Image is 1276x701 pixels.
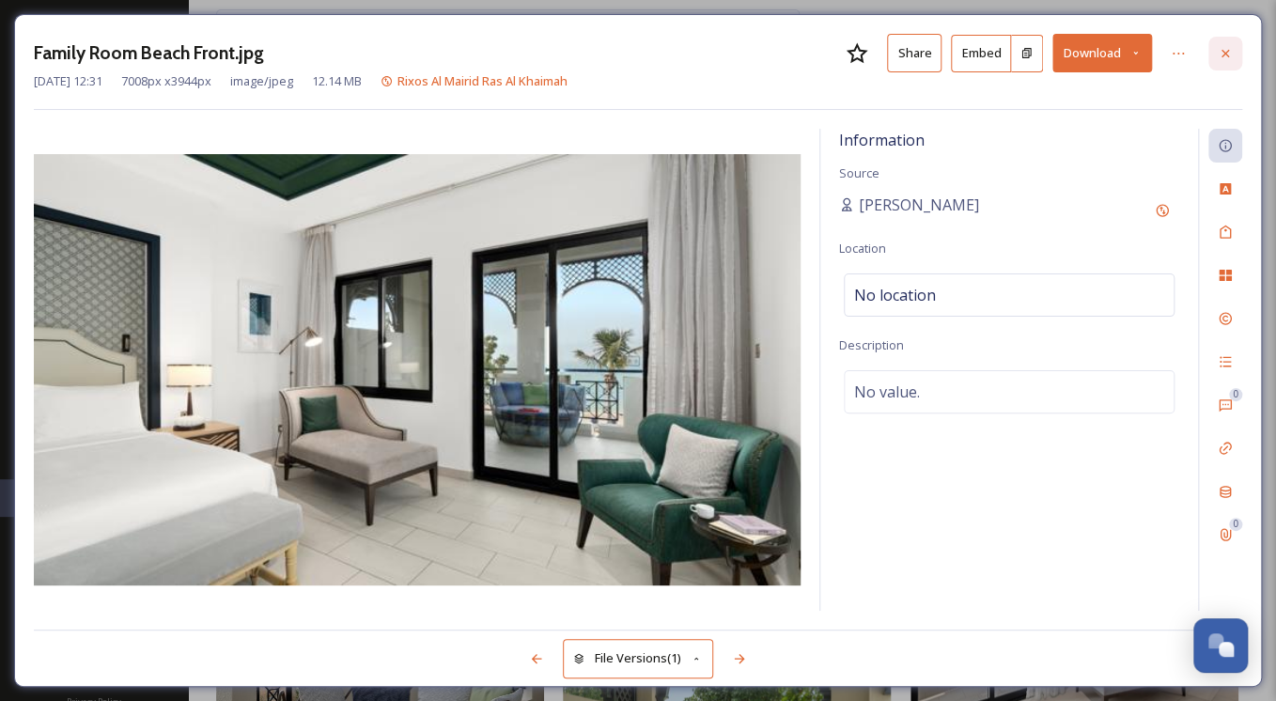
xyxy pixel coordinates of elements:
[1052,34,1152,72] button: Download
[859,194,979,216] span: [PERSON_NAME]
[839,130,925,150] span: Information
[839,240,886,257] span: Location
[854,284,936,306] span: No location
[34,72,102,90] span: [DATE] 12:31
[563,639,713,678] button: File Versions(1)
[312,72,362,90] span: 12.14 MB
[854,381,920,403] span: No value.
[1229,388,1242,401] div: 0
[34,154,801,585] img: d87c0400-4c4b-48c9-b64e-74983b3a3a13.jpg
[34,39,264,67] h3: Family Room Beach Front.jpg
[839,336,904,353] span: Description
[1229,518,1242,531] div: 0
[887,34,941,72] button: Share
[951,35,1011,72] button: Embed
[397,72,568,89] span: Rixos Al Mairid Ras Al Khaimah
[230,72,293,90] span: image/jpeg
[839,164,879,181] span: Source
[121,72,211,90] span: 7008 px x 3944 px
[1193,618,1248,673] button: Open Chat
